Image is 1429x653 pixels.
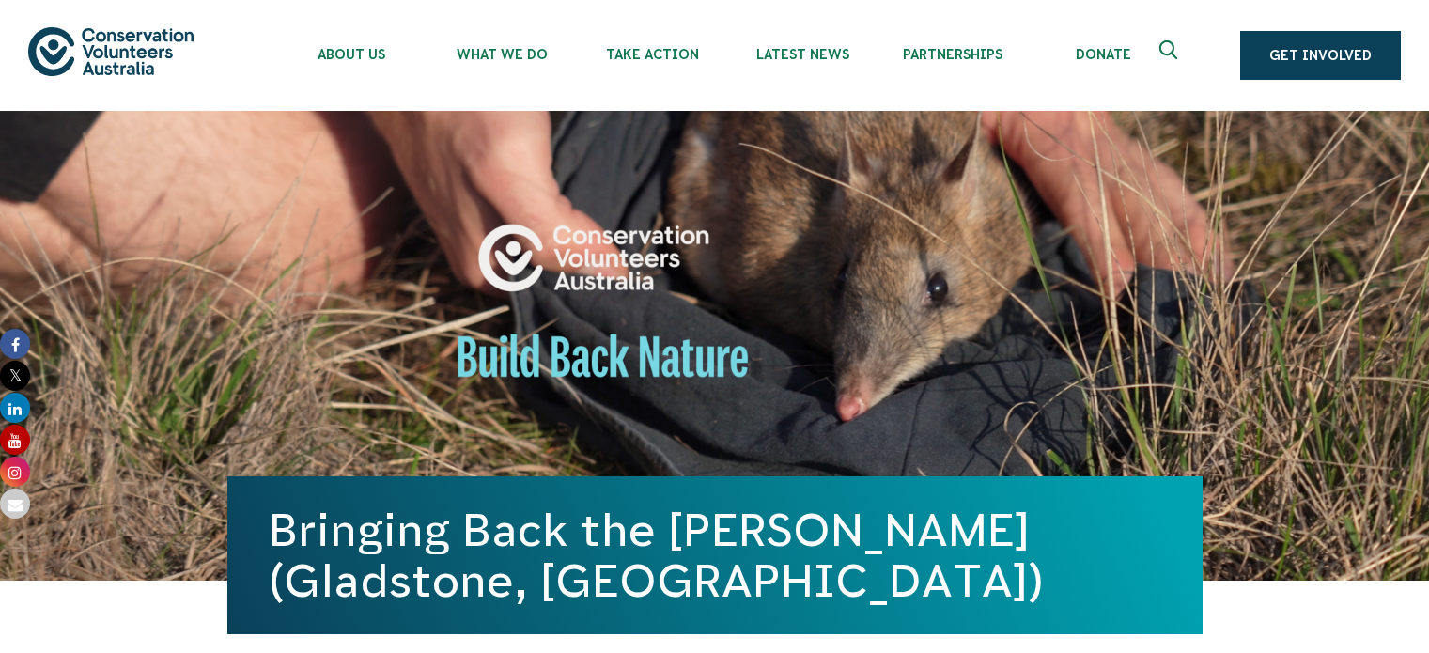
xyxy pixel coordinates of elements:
[269,505,1161,606] h1: Bringing Back the [PERSON_NAME] (Gladstone, [GEOGRAPHIC_DATA])
[1148,33,1193,78] button: Expand search box Close search box
[28,27,194,75] img: logo.svg
[878,47,1028,62] span: Partnerships
[727,47,878,62] span: Latest News
[276,47,427,62] span: About Us
[1159,40,1183,70] span: Expand search box
[577,47,727,62] span: Take Action
[1028,47,1178,62] span: Donate
[1240,31,1401,80] a: Get Involved
[427,47,577,62] span: What We Do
